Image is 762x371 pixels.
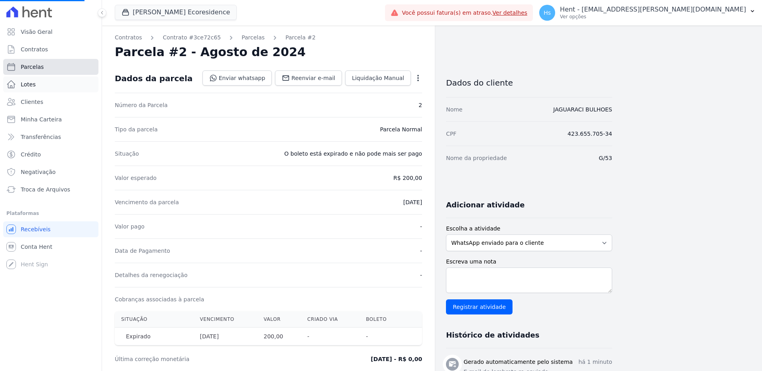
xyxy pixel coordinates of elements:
[568,130,612,138] dd: 423.655.705-34
[3,239,98,255] a: Conta Hent
[3,164,98,180] a: Negativação
[403,198,422,206] dd: [DATE]
[402,9,527,17] span: Você possui fatura(s) em atraso.
[115,33,422,42] nav: Breadcrumb
[560,14,746,20] p: Ver opções
[115,174,157,182] dt: Valor esperado
[163,33,221,42] a: Contrato #3ce72c65
[3,59,98,75] a: Parcelas
[420,247,422,255] dd: -
[115,355,297,363] dt: Última correção monetária
[560,6,746,14] p: Hent - [EMAIL_ADDRESS][PERSON_NAME][DOMAIN_NAME]
[194,311,257,328] th: Vencimento
[21,115,62,123] span: Minha Carteira
[533,2,762,24] button: Hs Hent - [EMAIL_ADDRESS][PERSON_NAME][DOMAIN_NAME] Ver opções
[345,70,411,86] a: Liquidação Manual
[544,10,551,16] span: Hs
[121,332,155,340] span: Expirado
[418,101,422,109] dd: 2
[21,45,48,53] span: Contratos
[446,154,507,162] dt: Nome da propriedade
[446,299,513,314] input: Registrar atividade
[194,328,257,346] th: [DATE]
[3,221,98,237] a: Recebíveis
[115,198,179,206] dt: Vencimento da parcela
[446,200,524,210] h3: Adicionar atividade
[301,328,359,346] th: -
[115,295,204,303] dt: Cobranças associadas à parcela
[115,45,306,59] h2: Parcela #2 - Agosto de 2024
[285,33,316,42] a: Parcela #2
[553,106,612,113] a: JAGUARACI BULHOES
[21,133,61,141] span: Transferências
[371,355,422,363] dd: [DATE] - R$ 0,00
[242,33,265,42] a: Parcelas
[115,311,194,328] th: Situação
[257,328,301,346] th: 200,00
[115,271,188,279] dt: Detalhes da renegociação
[115,33,142,42] a: Contratos
[3,24,98,40] a: Visão Geral
[3,94,98,110] a: Clientes
[301,311,359,328] th: Criado via
[578,358,612,366] p: há 1 minuto
[3,76,98,92] a: Lotes
[115,74,192,83] div: Dados da parcela
[446,225,612,233] label: Escolha a atividade
[115,223,145,230] dt: Valor pago
[21,150,41,158] span: Crédito
[463,358,573,366] h3: Gerado automaticamente pelo sistema
[3,182,98,197] a: Troca de Arquivos
[115,101,168,109] dt: Número da Parcela
[359,311,405,328] th: Boleto
[380,125,422,133] dd: Parcela Normal
[446,258,612,266] label: Escreva uma nota
[284,150,422,158] dd: O boleto está expirado e não pode mais ser pago
[202,70,272,86] a: Enviar whatsapp
[3,146,98,162] a: Crédito
[599,154,612,162] dd: G/53
[420,223,422,230] dd: -
[3,111,98,127] a: Minha Carteira
[115,5,237,20] button: [PERSON_NAME] Ecoresidence
[446,330,539,340] h3: Histórico de atividades
[359,328,405,346] th: -
[257,311,301,328] th: Valor
[446,130,456,138] dt: CPF
[3,41,98,57] a: Contratos
[446,78,612,88] h3: Dados do cliente
[393,174,422,182] dd: R$ 200,00
[21,28,53,36] span: Visão Geral
[291,74,335,82] span: Reenviar e-mail
[420,271,422,279] dd: -
[115,125,158,133] dt: Tipo da parcela
[6,209,95,218] div: Plataformas
[115,150,139,158] dt: Situação
[493,10,528,16] a: Ver detalhes
[21,185,70,193] span: Troca de Arquivos
[21,225,51,233] span: Recebíveis
[275,70,342,86] a: Reenviar e-mail
[352,74,404,82] span: Liquidação Manual
[21,168,56,176] span: Negativação
[446,105,462,113] dt: Nome
[21,243,52,251] span: Conta Hent
[21,98,43,106] span: Clientes
[21,80,36,88] span: Lotes
[3,129,98,145] a: Transferências
[21,63,44,71] span: Parcelas
[115,247,170,255] dt: Data de Pagamento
